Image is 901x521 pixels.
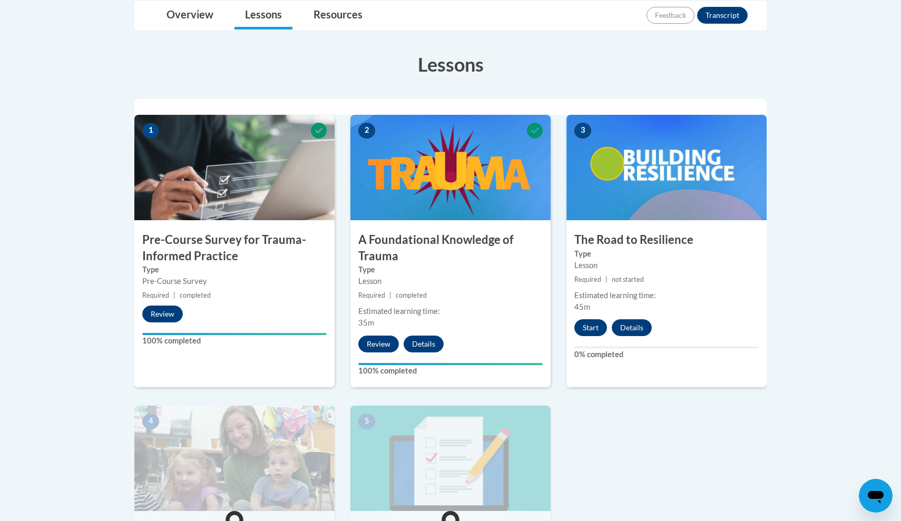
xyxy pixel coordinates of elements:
[234,2,292,30] a: Lessons
[574,349,759,360] label: 0% completed
[574,248,759,260] label: Type
[142,291,169,299] span: Required
[173,291,175,299] span: |
[612,276,644,283] span: not started
[396,291,427,299] span: completed
[156,2,224,30] a: Overview
[358,276,543,287] div: Lesson
[612,319,652,336] button: Details
[142,276,327,287] div: Pre-Course Survey
[142,333,327,335] div: Your progress
[358,291,385,299] span: Required
[142,306,183,322] button: Review
[358,336,399,352] button: Review
[605,276,608,283] span: |
[134,232,335,264] h3: Pre-Course Survey for Trauma-Informed Practice
[358,264,543,276] label: Type
[574,319,607,336] button: Start
[358,414,375,429] span: 5
[134,115,335,220] img: Course Image
[358,123,375,139] span: 2
[142,264,327,276] label: Type
[134,51,767,77] h3: Lessons
[574,302,590,311] span: 45m
[859,479,893,513] iframe: Button to launch messaging window
[350,232,551,264] h3: A Foundational Knowledge of Trauma
[358,306,543,317] div: Estimated learning time:
[303,2,373,30] a: Resources
[566,232,767,248] h3: The Road to Resilience
[389,291,391,299] span: |
[574,276,601,283] span: Required
[358,318,374,327] span: 35m
[134,406,335,511] img: Course Image
[180,291,211,299] span: completed
[358,365,543,377] label: 100% completed
[358,363,543,365] div: Your progress
[350,406,551,511] img: Course Image
[574,290,759,301] div: Estimated learning time:
[404,336,444,352] button: Details
[142,123,159,139] span: 1
[142,414,159,429] span: 4
[647,7,694,24] button: Feedback
[697,7,748,24] button: Transcript
[142,335,327,347] label: 100% completed
[566,115,767,220] img: Course Image
[350,115,551,220] img: Course Image
[574,260,759,271] div: Lesson
[574,123,591,139] span: 3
